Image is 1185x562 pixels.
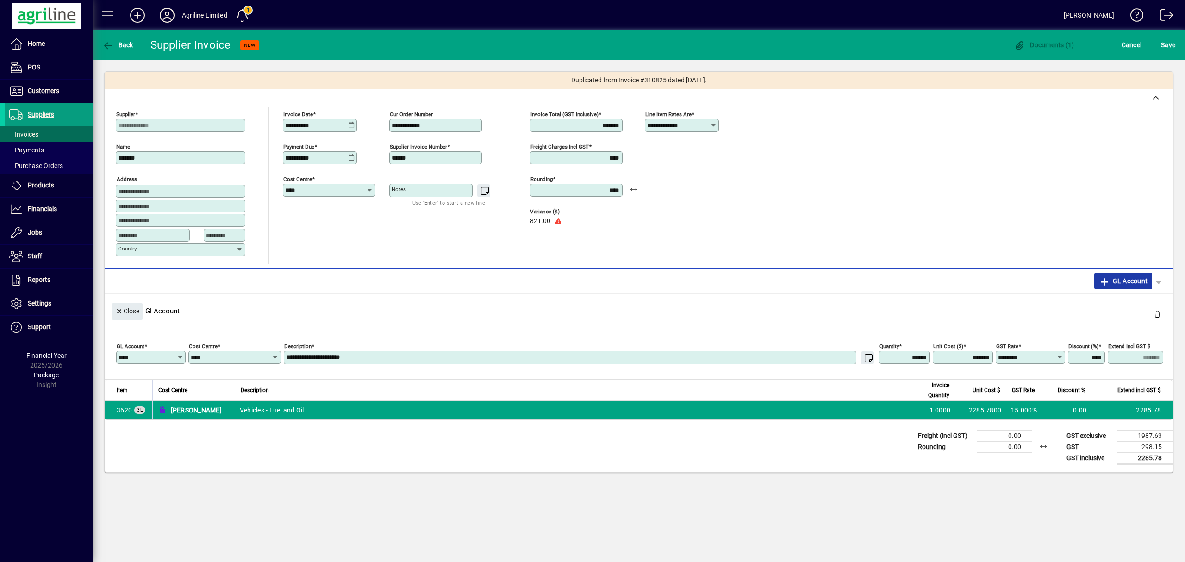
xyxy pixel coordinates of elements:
span: Financial Year [26,352,67,359]
mat-label: Payment due [283,144,314,150]
div: [PERSON_NAME] [1064,8,1114,23]
span: Description [241,385,269,395]
span: Close [115,304,139,319]
span: Jobs [28,229,42,236]
span: Reports [28,276,50,283]
span: S [1161,41,1165,49]
a: Products [5,174,93,197]
td: GST [1062,441,1117,452]
mat-label: Unit Cost ($) [933,343,963,349]
app-page-header-button: Delete [1146,310,1168,318]
a: Financials [5,198,93,221]
a: Home [5,32,93,56]
span: POS [28,63,40,71]
button: Close [112,303,143,320]
mat-label: Extend incl GST $ [1108,343,1150,349]
app-page-header-button: Close [109,306,145,315]
td: Vehicles - Fuel and Oil [235,401,918,419]
span: Variance ($) [530,209,586,215]
mat-label: Invoice date [283,111,313,118]
span: Documents (1) [1014,41,1074,49]
span: GST Rate [1012,385,1035,395]
td: 1.0000 [918,401,955,419]
mat-label: Name [116,144,130,150]
span: Back [102,41,133,49]
span: Staff [28,252,42,260]
td: GST exclusive [1062,430,1117,441]
mat-label: Description [284,343,312,349]
span: [PERSON_NAME] [171,406,222,415]
span: Unit Cost $ [973,385,1000,395]
a: Payments [5,142,93,158]
span: Vehicles - Fuel and Oil [117,406,132,415]
td: 2285.78 [1117,452,1173,464]
td: 2285.78 [1091,401,1173,419]
td: 2285.7800 [955,401,1006,419]
td: 298.15 [1117,441,1173,452]
a: Purchase Orders [5,158,93,174]
span: 821.00 [530,218,550,225]
mat-label: Freight charges incl GST [530,144,589,150]
div: Agriline Limited [182,8,227,23]
span: Financials [28,205,57,212]
mat-label: Discount (%) [1068,343,1098,349]
span: Discount % [1058,385,1085,395]
a: Support [5,316,93,339]
button: Add [123,7,152,24]
a: Settings [5,292,93,315]
td: Freight (incl GST) [913,430,977,441]
mat-hint: Use 'Enter' to start a new line [412,197,485,208]
mat-label: Rounding [530,176,553,182]
span: Invoices [9,131,38,138]
app-page-header-button: Back [93,37,143,53]
td: 0.00 [977,441,1032,452]
button: Documents (1) [1012,37,1077,53]
a: Invoices [5,126,93,142]
span: Duplicated from Invoice #310825 dated [DATE]. [571,75,707,85]
span: Products [28,181,54,189]
mat-label: GL Account [117,343,144,349]
mat-label: Cost Centre [189,343,218,349]
span: GL [137,407,143,412]
mat-label: GST rate [996,343,1018,349]
button: Profile [152,7,182,24]
span: Suppliers [28,111,54,118]
mat-label: Quantity [879,343,899,349]
mat-label: Supplier invoice number [390,144,447,150]
mat-label: Cost Centre [283,176,312,182]
button: GL Account [1094,273,1152,289]
td: GST inclusive [1062,452,1117,464]
a: Knowledge Base [1123,2,1144,32]
span: Package [34,371,59,379]
button: Delete [1146,303,1168,325]
mat-label: Notes [392,186,406,193]
a: Reports [5,269,93,292]
button: Save [1159,37,1178,53]
div: Supplier Invoice [150,37,231,52]
span: Customers [28,87,59,94]
span: Support [28,323,51,331]
a: Jobs [5,221,93,244]
span: Purchase Orders [9,162,63,169]
span: NEW [244,42,256,48]
span: Cancel [1122,37,1142,52]
span: Invoice Quantity [924,380,949,400]
td: Rounding [913,441,977,452]
button: Back [100,37,136,53]
span: ave [1161,37,1175,52]
td: 1987.63 [1117,430,1173,441]
a: POS [5,56,93,79]
button: Cancel [1119,37,1144,53]
a: Staff [5,245,93,268]
mat-label: Our order number [390,111,433,118]
mat-label: Supplier [116,111,135,118]
a: Customers [5,80,93,103]
mat-label: Country [118,245,137,252]
span: Item [117,385,128,395]
td: 0.00 [1043,401,1091,419]
mat-label: Invoice Total (GST inclusive) [530,111,599,118]
td: 15.000% [1006,401,1043,419]
div: Gl Account [105,294,1173,328]
td: 0.00 [977,430,1032,441]
span: GL Account [1099,274,1148,288]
